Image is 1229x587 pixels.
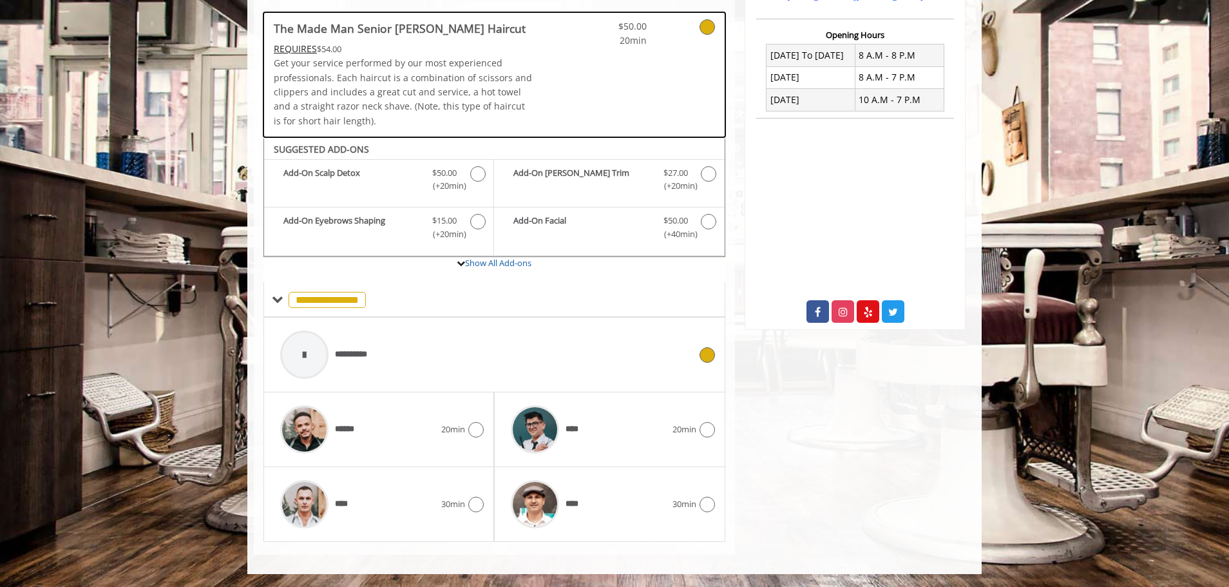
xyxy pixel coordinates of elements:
span: $50.00 [432,166,457,180]
b: SUGGESTED ADD-ONS [274,143,369,155]
td: 8 A.M - 7 P.M [855,66,944,88]
b: Add-On Scalp Detox [283,166,419,193]
span: (+40min ) [656,227,694,241]
td: [DATE] [767,66,855,88]
span: 30min [441,497,465,511]
b: Add-On Facial [513,214,650,241]
b: Add-On Eyebrows Shaping [283,214,419,241]
span: (+20min ) [656,179,694,193]
label: Add-On Facial [500,214,718,244]
td: 10 A.M - 7 P.M [855,89,944,111]
label: Add-On Scalp Detox [271,166,487,197]
label: Add-On Beard Trim [500,166,718,197]
h3: Opening Hours [756,30,954,39]
td: [DATE] [767,89,855,111]
div: $54.00 [274,42,533,56]
span: $27.00 [663,166,688,180]
span: (+20min ) [426,227,464,241]
span: (+20min ) [426,179,464,193]
td: 8 A.M - 8 P.M [855,44,944,66]
b: Add-On [PERSON_NAME] Trim [513,166,650,193]
span: 20min [672,423,696,436]
label: Add-On Eyebrows Shaping [271,214,487,244]
span: This service needs some Advance to be paid before we block your appointment [274,43,317,55]
div: The Made Man Senior Barber Haircut Add-onS [263,137,725,257]
span: 20min [441,423,465,436]
span: $50.00 [571,19,647,34]
a: Show All Add-ons [465,257,531,269]
span: $15.00 [432,214,457,227]
span: 30min [672,497,696,511]
span: 20min [571,34,647,48]
td: [DATE] To [DATE] [767,44,855,66]
span: $50.00 [663,214,688,227]
p: Get your service performed by our most experienced professionals. Each haircut is a combination o... [274,56,533,128]
b: The Made Man Senior [PERSON_NAME] Haircut [274,19,526,37]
